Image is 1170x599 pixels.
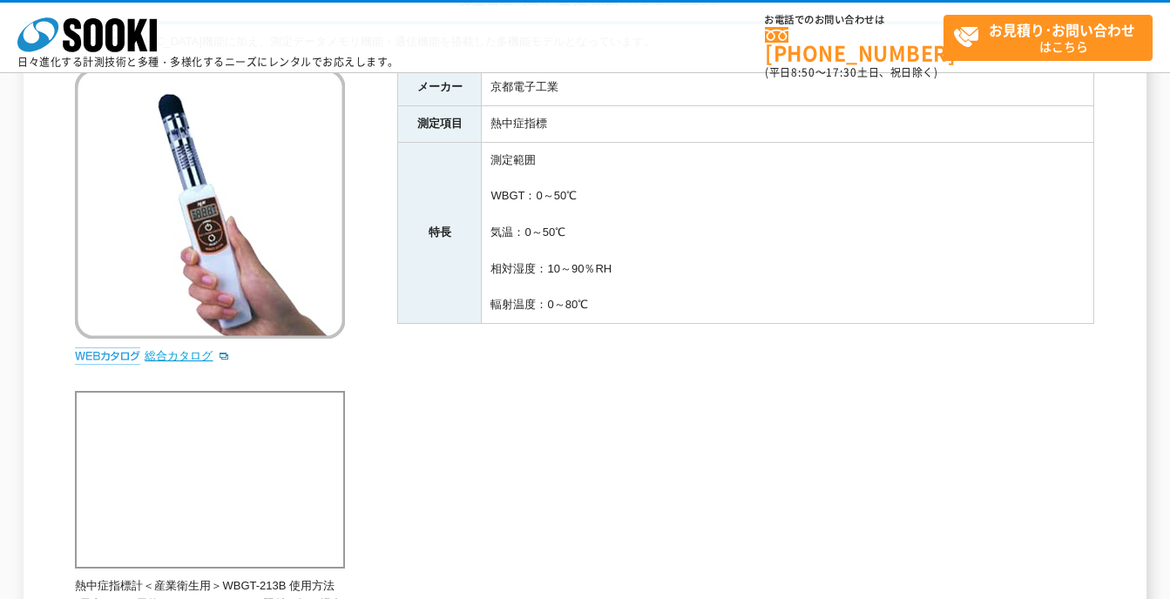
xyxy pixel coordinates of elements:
[398,105,482,142] th: 測定項目
[17,57,399,67] p: 日々進化する計測技術と多種・多様化するニーズにレンタルでお応えします。
[943,15,1153,61] a: お見積り･お問い合わせはこちら
[398,142,482,323] th: 特長
[145,349,230,362] a: 総合カタログ
[765,27,943,63] a: [PHONE_NUMBER]
[765,64,937,80] span: (平日 ～ 土日、祝日除く)
[75,347,140,365] img: webカタログ
[989,19,1135,40] strong: お見積り･お問い合わせ
[482,142,1094,323] td: 測定範囲 WBGT：0～50℃ 気温：0～50℃ 相対湿度：10～90％RH 輻射温度：0～80℃
[953,16,1152,59] span: はこちら
[75,69,345,339] img: 熱中症指標計 WBGT-213B
[765,15,943,25] span: お電話でのお問い合わせは
[482,70,1094,106] td: 京都電子工業
[791,64,815,80] span: 8:50
[482,105,1094,142] td: 熱中症指標
[826,64,857,80] span: 17:30
[398,70,482,106] th: メーカー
